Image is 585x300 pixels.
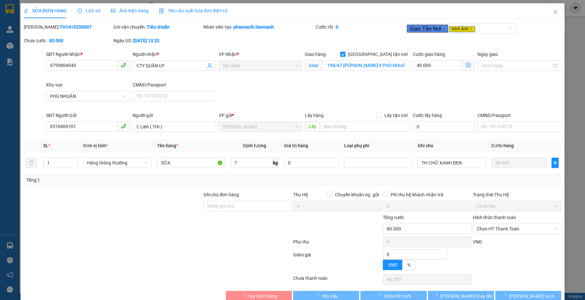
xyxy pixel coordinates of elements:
span: Giao [305,60,322,71]
img: icon [159,8,164,14]
span: dollar-circle [466,62,471,68]
span: Phí thu hộ khách nhận trả [388,191,446,198]
b: Tiêu chuẩn [147,24,170,30]
span: Hình Ảnh [449,26,475,32]
span: Lấy hàng [305,113,324,118]
div: Chưa thanh toán [292,275,382,286]
div: CMND/Passport [477,112,561,119]
span: edit [24,8,28,13]
span: Đơn vị tính [83,143,108,148]
span: [PERSON_NAME] thay đổi [440,293,492,300]
span: SỬA ĐƠN HÀNG [24,8,67,13]
span: SL [43,143,48,148]
span: loading [376,293,383,298]
span: phone [121,124,126,129]
button: Close [546,3,565,21]
span: Chọn HT Thanh Toán [477,224,557,234]
span: Lịch sử [77,8,100,13]
span: loading [502,293,509,298]
span: Giao Tận Nơi [407,25,448,33]
span: Tân Bình [223,61,298,71]
span: plus [552,160,558,165]
label: Cước lấy hàng [413,113,442,118]
div: VP gửi [219,112,302,119]
span: Thêm ĐH mới [383,293,411,300]
span: Chưa thu [477,201,557,211]
div: Gói vận chuyển: [113,23,202,31]
span: Cước hàng [491,143,514,148]
div: Trạng thái Thu Hộ [473,191,561,198]
span: loading [433,293,440,298]
span: Hủy Đơn Hàng [247,293,277,300]
span: VP Nhận [219,52,237,57]
div: Người nhận [133,51,216,58]
div: Chưa cước : [24,37,112,44]
div: Khu vực [46,81,130,88]
span: PHÚ NHUẬN [50,91,126,101]
input: Cước giao hàng [413,60,462,71]
span: Giao hàng [305,52,326,57]
span: [PERSON_NAME] và In [509,293,554,300]
div: Cước rồi : [316,23,404,31]
label: Hình thức thanh toán [473,215,516,220]
label: Cước giao hàng [413,52,445,57]
div: [PERSON_NAME]: [24,23,112,31]
span: close [553,9,558,15]
div: Người gửi [133,112,216,119]
span: close [469,27,473,31]
b: 80.000 [49,38,63,43]
th: Loại phụ phí [342,139,415,152]
span: % [407,262,410,267]
input: Ngày giao [481,62,551,69]
input: VD: Bàn, Ghế [157,158,225,168]
span: Định lượng [243,143,266,148]
span: kg [272,158,279,168]
span: Yêu cầu xuất hóa đơn điện tử [159,8,227,13]
span: picture [111,8,115,13]
span: Yêu cầu [322,293,338,300]
input: Ghi chú đơn hàng [203,201,292,211]
div: Phụ thu [292,238,382,250]
span: Lấy [305,121,320,132]
b: TH1410250007 [59,24,92,30]
input: Dọc đường [320,121,410,132]
div: Giảm giá [292,251,382,273]
span: loading [315,293,322,298]
div: SĐT Người Nhận [46,51,130,58]
span: Chuyển khoản ng. gửi [332,191,382,198]
span: Tên hàng [157,143,178,148]
input: Cước lấy hàng [413,122,475,132]
span: Thu Hộ [293,192,308,197]
input: Ghi Chú [418,158,486,168]
span: Cư Kuin [223,122,298,132]
div: Nhân viên tạo: [203,23,314,31]
input: 0 [491,158,546,168]
span: VND [388,262,397,267]
div: CMND/Passport [133,81,216,88]
span: Hàng thông thường [87,158,148,168]
span: Lấy tận nơi [382,112,410,119]
label: Ngày giao [477,52,498,57]
th: Ghi chú [415,139,488,152]
span: Giá trị hàng [284,143,308,148]
b: 0 [336,24,338,30]
input: Giao tận nơi [322,60,410,71]
b: [DATE] 13:32 [133,38,160,43]
div: Tổng: 1 [26,176,226,184]
div: SĐT Người Gửi [46,112,130,119]
span: Ảnh kiện hàng [111,8,149,13]
span: phone [121,62,126,68]
span: loading [240,293,247,298]
button: plus [552,158,559,168]
div: Ngày GD: [113,37,202,44]
span: clock-circle [77,8,82,13]
span: close [442,28,446,31]
span: [GEOGRAPHIC_DATA] tận nơi [345,51,410,58]
span: VND [473,239,482,244]
label: Ghi chú đơn hàng [203,192,239,197]
button: delete [26,158,37,168]
span: Tổng cước [383,215,404,220]
b: phanoanh.tienoanh [233,24,274,30]
span: user-add [207,63,212,68]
